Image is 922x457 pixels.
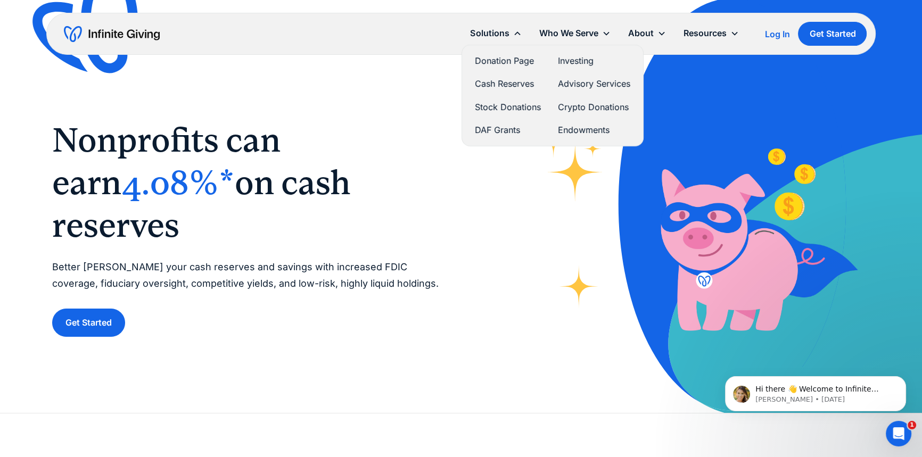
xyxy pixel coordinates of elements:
[121,163,235,202] span: 4.08%*
[64,26,160,43] a: home
[558,77,630,91] a: Advisory Services
[52,259,440,292] p: Better [PERSON_NAME] your cash reserves and savings with increased FDIC coverage, fiduciary overs...
[558,100,630,114] a: Crypto Donations
[908,421,916,429] span: 1
[52,309,125,337] a: Get Started
[52,120,281,202] span: Nonprofits can earn
[475,123,541,137] a: DAF Grants
[558,123,630,137] a: Endowments
[475,77,541,91] a: Cash Reserves
[539,26,598,40] div: Who We Serve
[674,22,747,45] div: Resources
[558,54,630,68] a: Investing
[619,22,674,45] div: About
[475,54,541,68] a: Donation Page
[764,28,789,40] a: Log In
[683,26,726,40] div: Resources
[886,421,911,446] iframe: Intercom live chat
[470,26,509,40] div: Solutions
[462,45,644,146] nav: Solutions
[475,100,541,114] a: Stock Donations
[52,119,440,246] h1: ‍ ‍
[764,30,789,38] div: Log In
[462,22,530,45] div: Solutions
[628,26,653,40] div: About
[709,354,922,428] iframe: Intercom notifications message
[798,22,867,46] a: Get Started
[530,22,619,45] div: Who We Serve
